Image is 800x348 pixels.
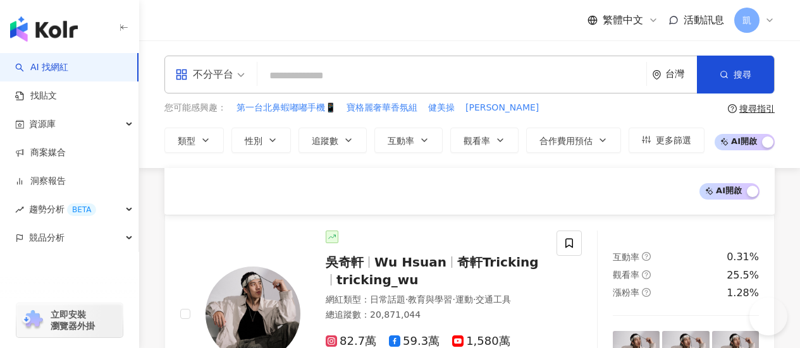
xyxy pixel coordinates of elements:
span: 奇軒Tricking [457,255,539,270]
span: 日常話題 [370,294,405,304]
span: · [473,294,476,304]
span: 運動 [455,294,473,304]
button: [PERSON_NAME] [465,101,539,115]
a: 找貼文 [15,90,57,102]
span: Wu Hsuan [374,255,446,270]
span: 趨勢分析 [29,195,96,224]
span: question-circle [728,104,737,113]
span: 追蹤數 [312,136,338,146]
button: 性別 [231,128,291,153]
img: chrome extension [20,310,45,330]
span: 競品分析 [29,224,65,252]
button: 類型 [164,128,224,153]
span: 搜尋 [734,69,751,80]
button: 更多篩選 [629,128,705,153]
div: 25.5% [727,268,759,282]
span: 更多篩選 [656,135,691,145]
span: 觀看率 [613,270,639,280]
span: 交通工具 [476,294,511,304]
div: 不分平台 [175,64,233,85]
iframe: Help Scout Beacon - Open [749,297,787,335]
span: 活動訊息 [684,14,724,26]
span: environment [652,70,662,80]
span: 1,580萬 [452,335,510,348]
span: 82.7萬 [326,335,376,348]
div: 0.31% [727,250,759,264]
span: 觀看率 [464,136,490,146]
button: 第一台北鼻蝦嘟嘟手機📱 [236,101,336,115]
span: 資源庫 [29,110,56,138]
img: logo [10,16,78,42]
div: 總追蹤數 ： 20,871,044 [326,309,541,321]
span: 互動率 [388,136,414,146]
button: 健美操 [428,101,455,115]
div: BETA [67,203,96,216]
span: 互動率 [613,252,639,262]
span: 吳奇軒 [326,255,364,270]
span: rise [15,205,24,214]
a: 商案媒合 [15,147,66,159]
button: 觀看率 [450,128,519,153]
span: · [405,294,408,304]
span: 性別 [245,136,262,146]
button: 互動率 [374,128,443,153]
a: 洞察報告 [15,175,66,188]
span: appstore [175,68,188,81]
span: 健美操 [428,102,455,114]
span: question-circle [642,270,651,279]
div: 網紅類型 ： [326,294,541,306]
a: chrome extension立即安裝 瀏覽器外掛 [16,303,123,337]
div: 搜尋指引 [739,104,775,114]
span: 類型 [178,136,195,146]
span: · [452,294,455,304]
span: 59.3萬 [389,335,440,348]
span: 您可能感興趣： [164,102,226,114]
span: question-circle [642,288,651,297]
span: 繁體中文 [603,13,643,27]
span: 寶格麗奢華香氛組 [347,102,417,114]
button: 搜尋 [697,56,774,93]
span: question-circle [642,252,651,261]
div: 台灣 [665,69,697,80]
span: 第一台北鼻蝦嘟嘟手機📱 [237,102,336,114]
span: 漲粉率 [613,287,639,297]
span: [PERSON_NAME] [465,102,539,114]
button: 追蹤數 [298,128,367,153]
span: 凱 [742,13,751,27]
span: 教育與學習 [408,294,452,304]
a: searchAI 找網紅 [15,61,68,74]
span: 立即安裝 瀏覽器外掛 [51,309,95,332]
span: 合作費用預估 [539,136,593,146]
button: 寶格麗奢華香氛組 [346,101,418,115]
div: 1.28% [727,286,759,300]
button: 合作費用預估 [526,128,621,153]
span: tricking_wu [336,272,419,287]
